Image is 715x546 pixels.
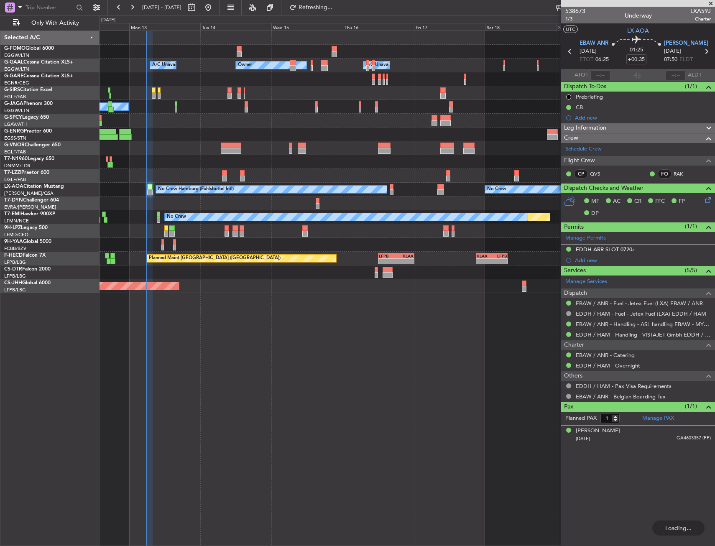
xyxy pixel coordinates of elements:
[564,133,578,143] span: Crew
[595,56,609,64] span: 06:25
[685,82,697,91] span: (1/1)
[4,115,22,120] span: G-SPCY
[4,225,48,230] a: 9H-LPZLegacy 500
[564,371,582,381] span: Others
[564,82,606,92] span: Dispatch To-Dos
[4,80,29,86] a: EGNR/CEG
[685,222,697,231] span: (1/1)
[565,145,602,153] a: Schedule Crew
[563,26,578,33] button: UTC
[677,435,711,442] span: GA4603357 (PP)
[4,129,24,134] span: G-ENRG
[564,123,606,133] span: Leg Information
[4,60,23,65] span: G-GAAL
[4,212,20,217] span: T7-EMI
[580,56,593,64] span: ETOT
[565,234,606,242] a: Manage Permits
[4,212,55,217] a: T7-EMIHawker 900XP
[575,114,711,121] div: Add new
[580,47,597,56] span: [DATE]
[129,23,200,31] div: Mon 13
[575,71,588,79] span: ATOT
[4,46,26,51] span: G-FOMO
[627,26,649,35] span: LX-AOA
[4,232,28,238] a: LFMD/CEQ
[365,59,400,71] div: A/C Unavailable
[564,288,587,298] span: Dispatch
[655,197,665,206] span: FFC
[22,20,88,26] span: Only With Activity
[4,121,27,128] a: LGAV/ATH
[4,253,23,258] span: F-HECD
[564,266,586,276] span: Services
[613,197,621,206] span: AC
[576,310,706,317] a: EDDH / HAM - Fuel - Jetex Fuel (LXA) EDDH / HAM
[4,87,20,92] span: G-SIRS
[591,197,599,206] span: MF
[565,7,585,15] span: 538673
[26,1,74,14] input: Trip Number
[576,436,590,442] span: [DATE]
[487,183,506,196] div: No Crew
[4,52,29,59] a: EGGW/LTN
[477,253,492,258] div: KLAX
[564,222,584,232] span: Permits
[414,23,485,31] div: Fri 17
[4,267,22,272] span: CS-DTR
[625,11,652,20] div: Underway
[379,253,396,258] div: LFPB
[4,287,26,293] a: LFPB/LBG
[576,352,635,359] a: EBAW / ANR - Catering
[4,239,51,244] a: 9H-YAAGlobal 5000
[664,39,708,48] span: [PERSON_NAME]
[4,184,23,189] span: LX-AOA
[591,209,599,218] span: DP
[4,74,73,79] a: G-GARECessna Citation XLS+
[4,281,51,286] a: CS-JHHGlobal 6000
[485,23,556,31] div: Sat 18
[4,101,53,106] a: G-JAGAPhenom 300
[4,87,52,92] a: G-SIRSCitation Excel
[564,340,584,350] span: Charter
[576,427,620,435] div: [PERSON_NAME]
[4,273,26,279] a: LFPB/LBG
[200,23,271,31] div: Tue 14
[690,7,711,15] span: LXA59J
[576,383,672,390] a: EDDH / HAM - Pax Visa Requirements
[379,259,396,264] div: -
[492,253,507,258] div: LFPB
[630,46,643,54] span: 01:25
[4,101,23,106] span: G-JAGA
[4,198,23,203] span: T7-DYN
[664,56,677,64] span: 07:50
[4,156,28,161] span: T7-N1960
[4,253,46,258] a: F-HECDFalcon 7X
[238,59,252,71] div: Owner
[576,331,711,338] a: EDDH / HAM - Handling - VISTAJET Gmbh EDDH / HAM
[4,198,59,203] a: T7-DYNChallenger 604
[4,74,23,79] span: G-GARE
[658,169,672,179] div: FO
[396,259,414,264] div: -
[4,143,61,148] a: G-VNORChallenger 650
[4,129,52,134] a: G-ENRGPraetor 600
[4,239,23,244] span: 9H-YAA
[477,259,492,264] div: -
[576,300,703,307] a: EBAW / ANR - Fuel - Jetex Fuel (LXA) EBAW / ANR
[286,1,336,14] button: Refreshing...
[343,23,414,31] div: Thu 16
[101,17,115,24] div: [DATE]
[685,266,697,275] span: (5/5)
[565,278,607,286] a: Manage Services
[580,39,608,48] span: EBAW ANR
[9,16,91,30] button: Only With Activity
[4,225,21,230] span: 9H-LPZ
[576,393,666,400] a: EBAW / ANR - Belgian Boarding Tax
[4,94,26,100] a: EGLF/FAB
[4,170,21,175] span: T7-LZZI
[576,104,583,111] div: CB
[492,259,507,264] div: -
[576,321,711,328] a: EBAW / ANR - Handling - ASL handling EBAW - MYHANDLING
[685,402,697,411] span: (1/1)
[576,246,635,253] div: EDDH ARR SLOT 0720z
